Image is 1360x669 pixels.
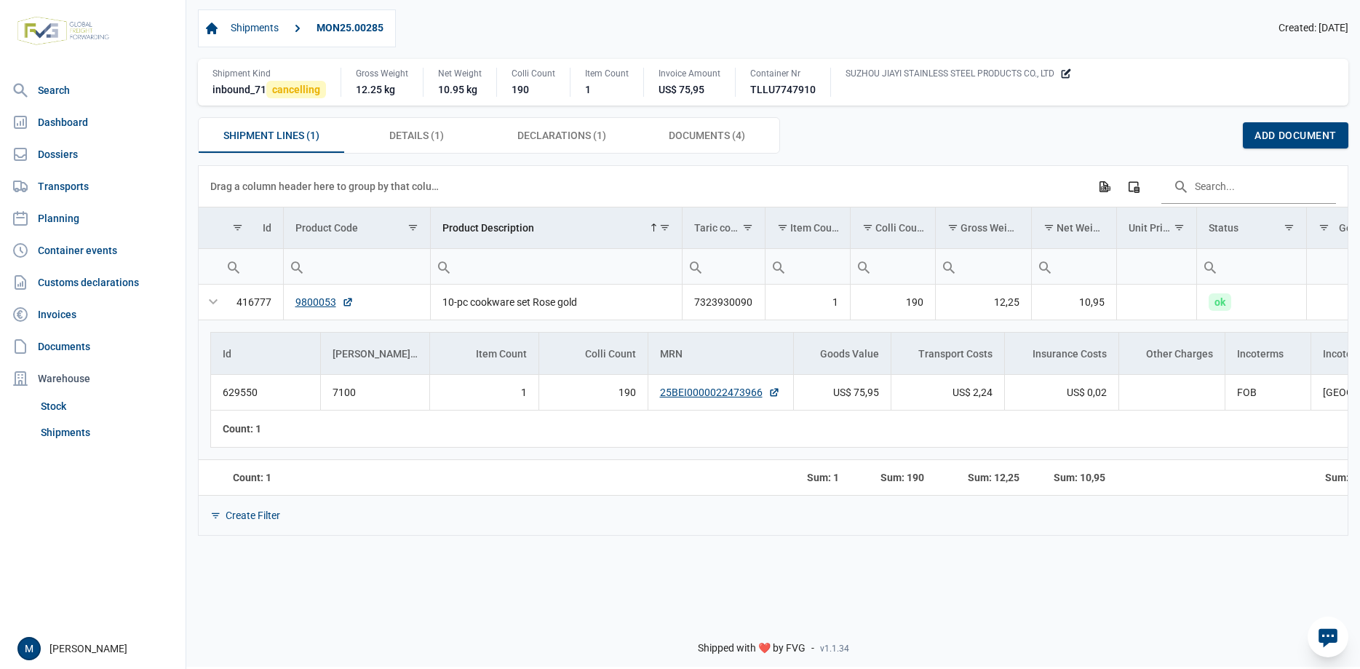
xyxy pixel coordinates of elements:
div: Insurance Costs [1033,348,1107,360]
input: Filter cell [220,249,283,284]
span: Show filter options for column 'Item Count' [777,222,788,233]
div: Warehouse [6,364,180,393]
div: Container Nr [750,68,816,79]
td: 190 [538,375,648,410]
a: Documents [6,332,180,361]
td: Column Tran Kind [320,333,429,374]
div: Colli Count [585,348,636,360]
div: TLLU7747910 [750,82,816,97]
a: Dossiers [6,140,180,169]
td: Collapse [199,285,220,320]
div: Gross Weight [961,222,1019,234]
div: [PERSON_NAME] [17,637,177,660]
input: Filter cell [683,249,765,284]
a: Dashboard [6,108,180,137]
span: Show filter options for column 'Status' [1284,222,1295,233]
div: Transport Costs [918,348,993,360]
td: Column Transport Costs [891,333,1004,374]
td: 1 [765,285,851,320]
span: Documents (4) [669,127,745,144]
div: Id [223,348,231,360]
div: Data grid with 1 rows and 14 columns [199,166,1348,535]
td: 10,95 [1031,285,1117,320]
span: Show filter options for column 'Net Weight' [1043,222,1054,233]
td: Filter cell [936,248,1031,284]
span: Details (1) [389,127,444,144]
span: US$ 75,95 [833,385,879,400]
input: Filter cell [1032,249,1117,284]
td: Column Item Count [429,333,538,374]
a: Shipments [35,419,180,446]
div: MRN [660,348,683,360]
a: Customs declarations [6,268,180,297]
span: Show filter options for column 'Product Code' [407,222,418,233]
td: Filter cell [765,248,851,284]
div: Gross Weight Sum: 12,25 [947,470,1019,485]
td: 1 [429,375,538,410]
input: Filter cell [1117,249,1196,284]
span: ok [1209,293,1231,311]
div: Net Weight [438,68,482,79]
div: Colli Count [512,68,555,79]
div: US$ 75,95 [659,82,720,97]
div: Goods Value [820,348,879,360]
div: Colli Count [875,222,924,234]
td: 12,25 [936,285,1031,320]
a: Invoices [6,300,180,329]
div: Net Weight [1057,222,1106,234]
td: 190 [851,285,936,320]
div: Export all data to Excel [1091,173,1117,199]
td: Column Insurance Costs [1005,333,1119,374]
td: Column Colli Count [851,207,936,249]
td: Column Colli Count [538,333,648,374]
a: Stock [35,393,180,419]
td: Filter cell [1196,248,1306,284]
span: v1.1.34 [820,643,849,654]
span: US$ 0,02 [1067,385,1107,400]
div: Net Weight Sum: 10,95 [1043,470,1105,485]
div: Incoterms [1237,348,1284,360]
td: Column Unit Price [1117,207,1197,249]
div: Status [1209,222,1238,234]
td: Filter cell [1031,248,1117,284]
div: Create Filter [226,509,280,522]
div: inbound_71 [212,82,326,97]
div: Item Count [790,222,840,234]
div: Gross Weight [356,68,408,79]
td: Column Incoterms [1225,333,1311,374]
td: Column Goods Value [793,333,891,374]
span: Shipped with ❤️ by FVG [698,642,806,655]
div: Add document [1243,122,1348,149]
div: Search box [220,249,247,284]
input: Filter cell [851,249,935,284]
div: Search box [1032,249,1058,284]
span: Show filter options for column 'Colli Count' [862,222,873,233]
span: Show filter options for column 'Gross Weight' [947,222,958,233]
td: 7323930090 [682,285,765,320]
span: Show filter options for column 'Goods Value' [1319,222,1329,233]
td: Filter cell [851,248,936,284]
div: Search box [936,249,962,284]
div: Data grid toolbar [210,166,1336,207]
td: Column Id [220,207,283,249]
span: cancelling [266,81,326,98]
td: Column Gross Weight [936,207,1031,249]
div: 12.25 kg [356,82,408,97]
td: 7100 [320,375,429,410]
input: Filter cell [766,249,851,284]
span: Add document [1254,130,1337,141]
td: Column Item Count [765,207,851,249]
div: Id Count: 1 [223,421,309,436]
a: MON25.00285 [311,16,389,41]
input: Filter cell [284,249,430,284]
a: Transports [6,172,180,201]
div: Item Count [585,68,629,79]
button: M [17,637,41,660]
a: Shipments [225,16,285,41]
div: Item Count Sum: 1 [776,470,839,485]
td: Column MRN [648,333,793,374]
td: Filter cell [682,248,765,284]
span: SUZHOU JIAYI STAINLESS STEEL PRODUCTS CO., LTD [846,68,1054,79]
div: [PERSON_NAME] Kind [333,348,418,360]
